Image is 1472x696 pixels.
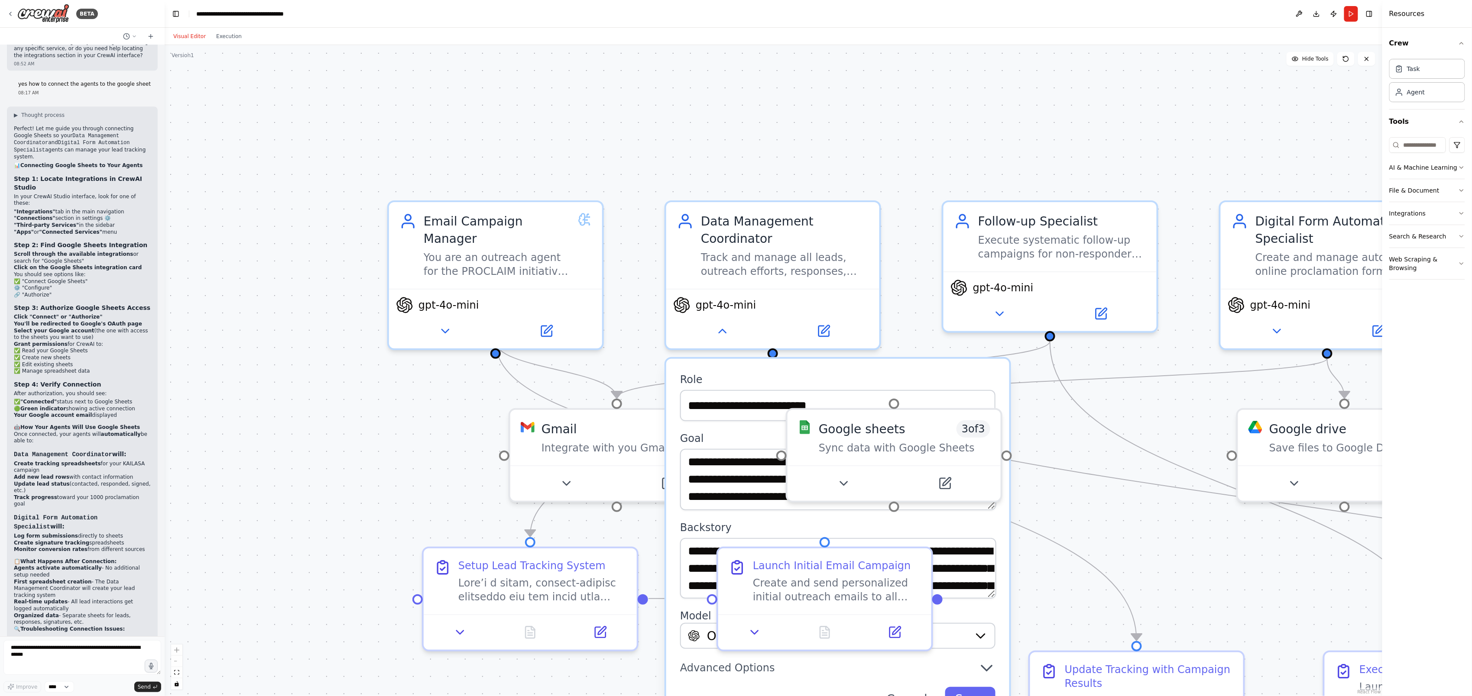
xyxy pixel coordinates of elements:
[1346,473,1444,494] button: Open in side panel
[14,599,151,612] li: - All lead interactions get logged automatically
[14,215,151,222] li: section in settings ⚙️
[1358,690,1381,694] a: React Flow attribution
[1389,179,1465,202] button: File & Document
[1363,8,1375,20] button: Hide right sidebar
[424,213,571,247] div: Email Campaign Manager
[387,200,604,350] div: Email Campaign ManagerYou are an outreach agent for the PROCLAIM initiative. For each contact: - ...
[1041,341,1440,640] g: Edge from 7afed474-6f3e-4ceb-8adf-933114afa1fe to 3f880f35-d557-44a2-bbd4-e9a1b3ba0a6b
[978,233,1146,261] div: Execute systematic follow-up campaigns for non-responders, create urgency around proclamation dea...
[1389,55,1465,109] div: Crew
[14,61,151,67] div: 08:52 AM
[14,39,151,59] p: Would you like me to guide you through connecting any specific service, or do you need help locat...
[1287,52,1334,66] button: Hide Tools
[1389,134,1465,287] div: Tools
[1389,9,1425,19] h4: Resources
[458,576,626,604] div: Lore’i d sitam, consect-adipisc elitseddo eiu tem incid utla etdo Magn AL enima minimveniam qui n...
[14,461,101,467] strong: Create tracking spreadsheets
[14,461,151,474] li: for your KAILASA campaign
[1219,200,1436,350] div: Digital Form Automation SpecialistCreate and manage automated online proclamation forms, integrat...
[487,341,626,398] g: Edge from b2c6c9d8-3034-4756-b803-c632798a6afe to 53541f2e-1b8f-45ba-8415-1003e5a2f0a0
[14,406,151,412] li: 🟢 showing active connection
[665,200,881,350] div: Data Management CoordinatorTrack and manage all leads, outreach efforts, responses, and proclamat...
[14,341,151,375] li: for CrewAI to:
[1389,225,1465,248] button: Search & Research
[14,229,34,235] strong: "Apps"
[14,424,151,431] h2: 🤖
[17,4,69,23] img: Logo
[14,162,151,169] h2: 📊
[14,579,151,599] li: - The Data Management Coordinator will create your lead tracking system
[21,112,65,119] span: Thought process
[14,321,142,327] strong: You'll be redirected to Google's OAuth page
[14,140,130,153] code: Digital Form Automation Specialist
[14,579,92,585] strong: First spreadsheet creation
[14,390,151,397] p: After authorization, you should see:
[14,474,69,480] strong: Add new lead rows
[1389,31,1465,55] button: Crew
[14,514,97,530] code: Digital Form Automation Specialist
[14,565,151,578] li: - No additional setup needed
[18,90,151,96] div: 08:17 AM
[14,399,151,406] li: ✅ status next to Google Sheets
[14,292,151,299] li: 🔗 "Authorize"
[571,622,630,643] button: Open in side panel
[138,683,151,690] span: Send
[701,213,869,247] div: Data Management Coordinator
[942,200,1158,333] div: Follow-up SpecialistExecute systematic follow-up campaigns for non-responders, create urgency aro...
[522,358,781,536] g: Edge from 92020e43-7163-4e21-a467-1449d56b133f to 511862da-5da9-4cdd-a7ba-0310d65cd052
[696,298,756,312] span: gpt-4o-mini
[1329,321,1427,342] button: Open in side panel
[458,559,606,573] div: Setup Lead Tracking System
[14,451,126,458] strong: will:
[14,565,102,571] strong: Agents activate automatically
[16,683,37,690] span: Improve
[14,314,102,320] strong: Click "Connect" or "Authorize"
[14,209,55,215] strong: "Integrations"
[20,399,57,405] strong: "Connected"
[1065,663,1233,690] div: Update Tracking with Campaign Results
[14,193,151,207] p: In your CrewAI Studio interface, look for one of these:
[497,321,595,342] button: Open in side panel
[144,31,158,42] button: Start a new chat
[680,609,995,623] label: Model
[14,612,59,619] strong: Organized data
[14,368,151,375] li: ✅ Manage spreadsheet data
[171,667,182,678] button: fit view
[20,424,140,430] strong: How Your Agents Will Use Google Sheets
[14,278,151,285] li: ✅ "Connect Google Sheets"
[541,420,577,438] div: Gmail
[819,441,990,455] div: Sync data with Google Sheets
[418,298,479,312] span: gpt-4o-mini
[680,661,775,675] span: Advanced Options
[1255,251,1423,278] div: Create and manage automated online proclamation forms, integrate digital signatures, track form s...
[14,626,151,633] h2: 🔍
[14,222,151,229] li: in the sidebar
[14,251,151,264] li: or search for "Google Sheets"
[14,229,151,236] li: or menu
[14,533,78,539] strong: Log form submissions
[424,251,571,278] div: You are an outreach agent for the PROCLAIM initiative. For each contact: - Use the `Custom_Messag...
[14,533,151,540] li: directly to sheets
[521,420,535,434] img: Gmail
[14,126,151,161] p: Perfect! Let me guide you through connecting Google Sheets so your and agents can manage your lea...
[680,623,995,649] button: OpenAI - gpt-4o-mini
[14,381,101,388] strong: Step 4: Verify Connection
[14,412,92,418] strong: Your Google account email
[1052,303,1150,324] button: Open in side panel
[14,304,150,311] strong: Step 3: Authorize Google Sheets Access
[1319,358,1353,398] g: Edge from b67aa023-6628-4ef9-a5ef-78def34b36dd to 12ba47a0-82ca-4bfd-a982-00efc91d12be
[14,285,151,292] li: ⚙️ "Configure"
[196,10,294,18] nav: breadcrumb
[1389,110,1465,134] button: Tools
[14,328,94,334] strong: Select your Google account
[14,494,57,500] strong: Track progress
[14,112,65,119] button: ▶Thought process
[101,431,141,437] strong: automatically
[541,441,713,455] div: Integrate with you Gmail
[171,656,182,667] button: zoom out
[1255,213,1423,247] div: Digital Form Automation Specialist
[76,9,98,19] div: BETA
[172,52,194,59] div: Version 1
[20,162,143,168] strong: Connecting Google Sheets to Your Agents
[764,358,1145,640] g: Edge from 92020e43-7163-4e21-a467-1449d56b133f to fdb3e209-5767-4bb7-85e7-57b50cb2324b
